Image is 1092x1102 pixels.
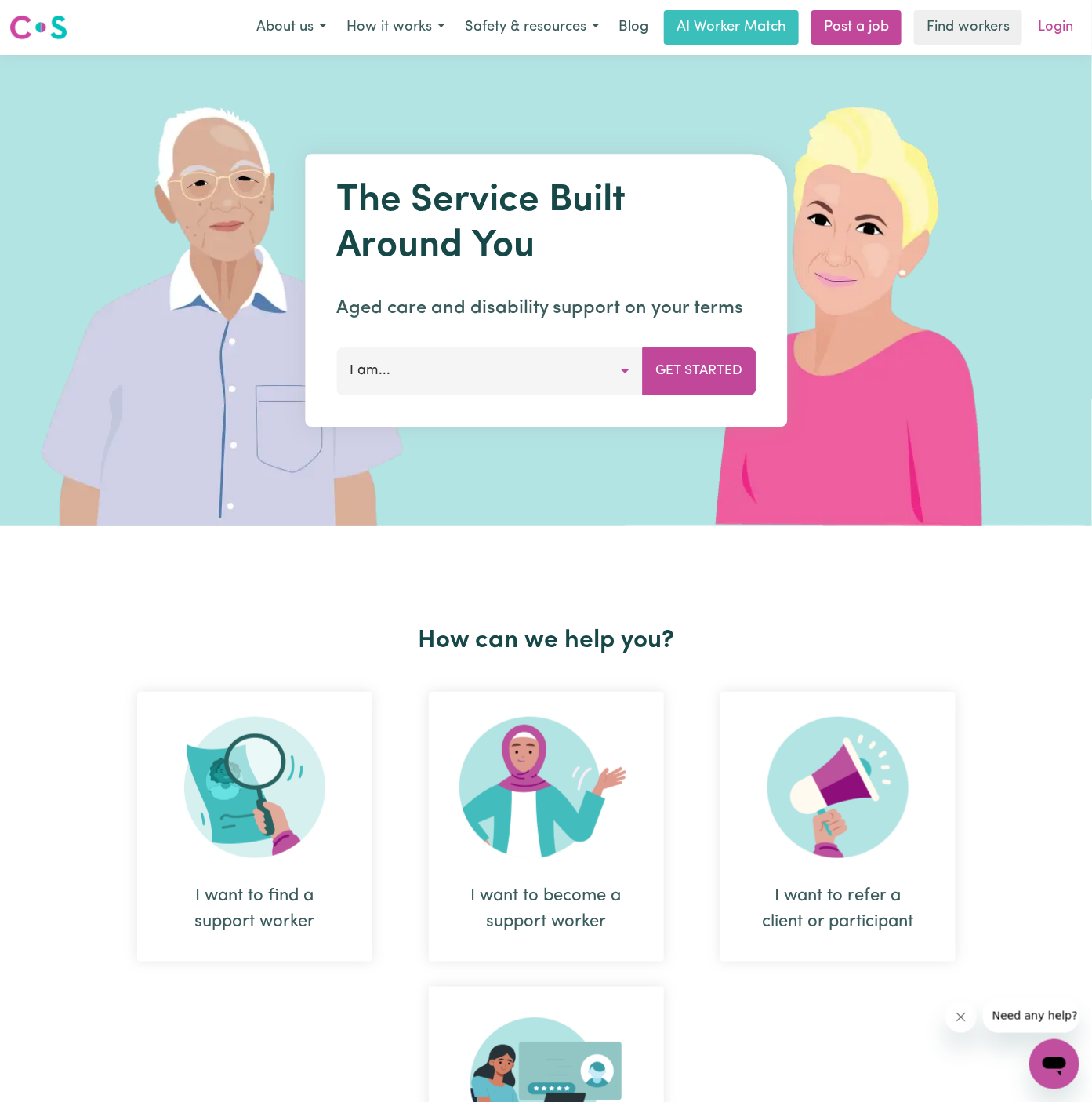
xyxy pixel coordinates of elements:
[767,717,909,858] img: Refer
[642,347,756,395] button: Get Started
[1029,10,1083,45] a: Login
[983,998,1079,1033] iframe: Message from company
[811,10,902,45] a: Post a job
[175,883,335,935] div: I want to find a support worker
[466,883,626,935] div: I want to become a support worker
[184,717,325,858] img: Search
[1029,1039,1079,1089] iframe: Button to launch messaging window
[246,11,336,44] button: About us
[336,11,455,44] button: How it works
[945,1002,977,1033] iframe: Close message
[914,10,1022,45] a: Find workers
[9,13,67,42] img: Careseekers logo
[664,10,799,45] a: AI Worker Match
[9,9,67,45] a: Careseekers logo
[336,294,756,322] p: Aged care and disability support on your terms
[758,883,918,935] div: I want to refer a client or participant
[609,10,658,45] a: Blog
[137,692,372,962] div: I want to find a support worker
[455,11,609,44] button: Safety & resources
[720,692,956,962] div: I want to refer a client or participant
[336,179,756,269] h1: The Service Built Around You
[336,347,643,395] button: I am...
[459,717,633,858] img: Become Worker
[429,692,664,962] div: I want to become a support worker
[109,626,984,656] h2: How can we help you?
